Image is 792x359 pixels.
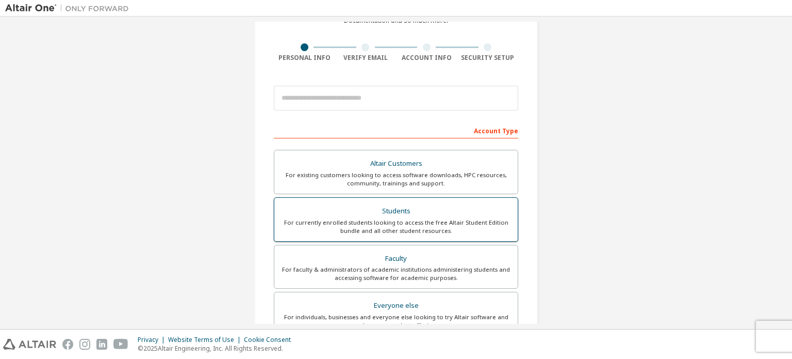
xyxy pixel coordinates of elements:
div: Students [280,204,511,218]
div: Altair Customers [280,157,511,171]
img: linkedin.svg [96,339,107,350]
div: Cookie Consent [244,336,297,344]
div: Website Terms of Use [168,336,244,344]
img: facebook.svg [62,339,73,350]
p: © 2025 Altair Engineering, Inc. All Rights Reserved. [138,344,297,353]
img: altair_logo.svg [3,339,56,350]
div: Personal Info [274,54,335,62]
img: instagram.svg [79,339,90,350]
div: Everyone else [280,299,511,313]
div: For existing customers looking to access software downloads, HPC resources, community, trainings ... [280,171,511,188]
div: Faculty [280,252,511,266]
img: Altair One [5,3,134,13]
div: Security Setup [457,54,519,62]
div: For individuals, businesses and everyone else looking to try Altair software and explore our prod... [280,313,511,330]
div: Privacy [138,336,168,344]
img: youtube.svg [113,339,128,350]
div: Account Info [396,54,457,62]
div: Account Type [274,122,518,138]
div: For faculty & administrators of academic institutions administering students and accessing softwa... [280,266,511,282]
div: Verify Email [335,54,397,62]
div: For currently enrolled students looking to access the free Altair Student Edition bundle and all ... [280,218,511,235]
